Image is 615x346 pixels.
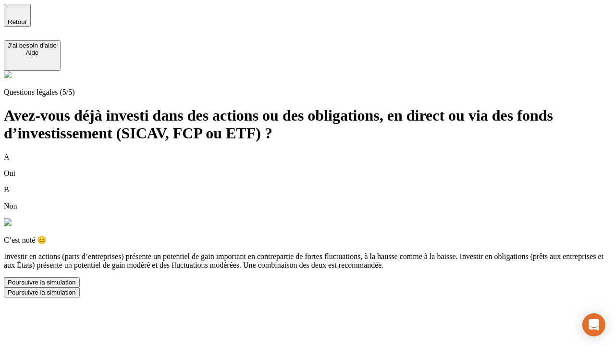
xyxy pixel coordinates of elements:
p: B [4,185,611,194]
div: J’ai besoin d'aide [8,42,57,49]
button: Poursuivre la simulation [4,287,80,297]
button: Retour [4,4,31,27]
img: alexis.png [4,218,12,226]
p: Non [4,202,611,210]
p: Questions légales (5/5) [4,88,611,97]
p: Oui [4,169,611,178]
p: Investir en actions (parts d’entreprises) présente un potentiel de gain important en contrepartie... [4,252,611,270]
h1: Avez-vous déjà investi dans des actions ou des obligations, en direct ou via des fonds d’investis... [4,107,611,142]
button: Poursuivre la simulation [4,277,80,287]
button: J’ai besoin d'aideAide [4,40,61,71]
p: C’est noté 😊 [4,235,611,245]
img: alexis.png [4,71,12,78]
p: A [4,153,611,161]
div: Open Intercom Messenger [582,313,605,336]
div: Poursuivre la simulation [8,279,76,286]
div: Poursuivre la simulation [8,289,76,296]
div: Aide [8,49,57,56]
span: Retour [8,18,27,25]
